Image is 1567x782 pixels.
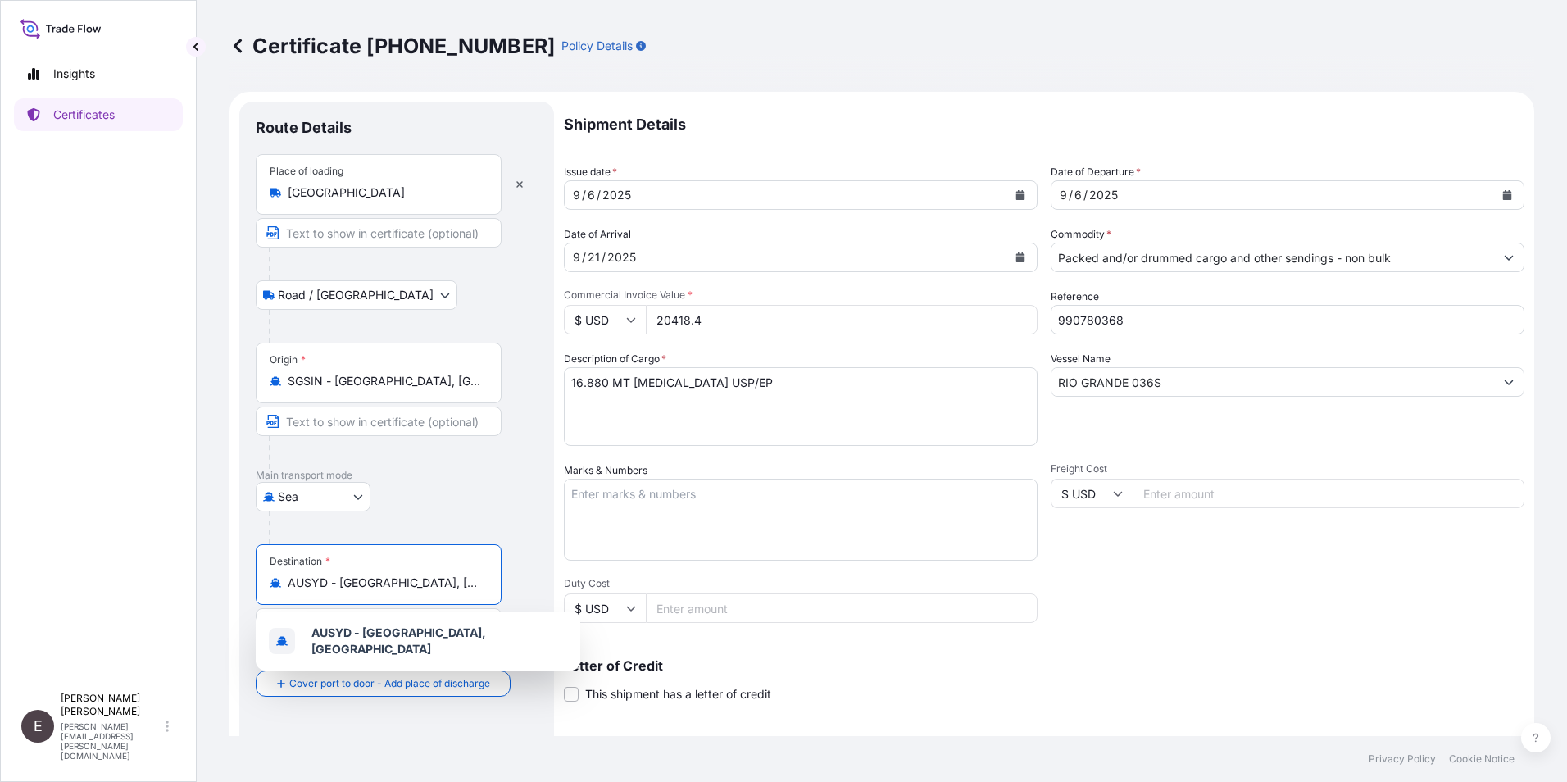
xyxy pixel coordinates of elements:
[564,226,631,243] span: Date of Arrival
[1051,351,1111,367] label: Vessel Name
[646,305,1038,334] input: Enter amount
[561,38,633,54] p: Policy Details
[1007,244,1033,271] button: Calendar
[270,165,343,178] div: Place of loading
[582,248,586,267] div: /
[1069,185,1073,205] div: /
[311,625,486,656] b: AUSYD - [GEOGRAPHIC_DATA], [GEOGRAPHIC_DATA]
[1494,367,1524,397] button: Show suggestions
[1088,185,1120,205] div: year,
[256,218,502,248] input: Text to appear on certificate
[602,248,606,267] div: /
[1051,305,1524,334] input: Enter booking reference
[571,185,582,205] div: month,
[646,593,1038,623] input: Enter amount
[564,164,617,180] span: Issue date
[1083,185,1088,205] div: /
[256,482,370,511] button: Select transport
[256,469,538,482] p: Main transport mode
[582,185,586,205] div: /
[1007,182,1033,208] button: Calendar
[289,675,490,692] span: Cover port to door - Add place of discharge
[571,248,582,267] div: month,
[564,577,1038,590] span: Duty Cost
[586,185,597,205] div: day,
[597,185,601,205] div: /
[256,612,580,671] div: Show suggestions
[53,107,115,123] p: Certificates
[585,686,771,702] span: This shipment has a letter of credit
[601,185,633,205] div: year,
[270,353,306,366] div: Origin
[61,692,162,718] p: [PERSON_NAME] [PERSON_NAME]
[1449,752,1515,766] p: Cookie Notice
[1051,226,1111,243] label: Commodity
[1133,479,1524,508] input: Enter amount
[564,367,1038,446] textarea: 16.880 MT [MEDICAL_DATA] USP/EP
[564,351,666,367] label: Description of Cargo
[256,118,352,138] p: Route Details
[564,462,647,479] label: Marks & Numbers
[1051,164,1141,180] span: Date of Departure
[288,575,481,591] input: Destination
[1073,185,1083,205] div: day,
[1051,462,1524,475] span: Freight Cost
[564,289,1038,302] span: Commercial Invoice Value
[1494,182,1520,208] button: Calendar
[61,721,162,761] p: [PERSON_NAME][EMAIL_ADDRESS][PERSON_NAME][DOMAIN_NAME]
[1051,367,1494,397] input: Type to search vessel name or IMO
[1494,243,1524,272] button: Show suggestions
[256,407,502,436] input: Text to appear on certificate
[256,280,457,310] button: Select transport
[1058,185,1069,205] div: month,
[288,373,481,389] input: Origin
[1051,289,1099,305] label: Reference
[564,102,1524,148] p: Shipment Details
[53,66,95,82] p: Insights
[564,659,1524,672] p: Letter of Credit
[278,287,434,303] span: Road / [GEOGRAPHIC_DATA]
[256,608,502,638] input: Text to appear on certificate
[606,248,638,267] div: year,
[278,489,298,505] span: Sea
[229,33,555,59] p: Certificate [PHONE_NUMBER]
[270,555,330,568] div: Destination
[34,718,43,734] span: E
[1369,752,1436,766] p: Privacy Policy
[1051,243,1494,272] input: Type to search commodity
[288,184,481,201] input: Place of loading
[586,248,602,267] div: day,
